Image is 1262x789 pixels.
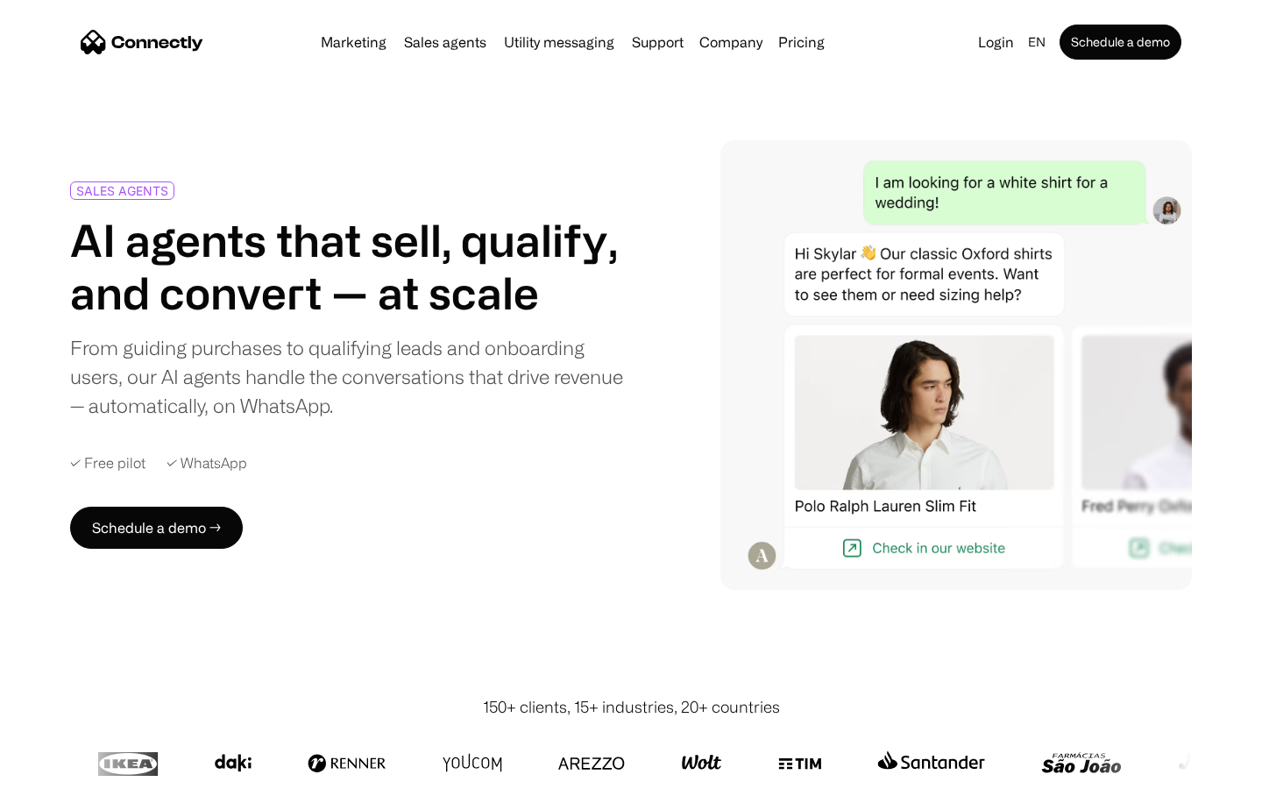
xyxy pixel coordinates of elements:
[70,455,145,472] div: ✓ Free pilot
[397,35,493,49] a: Sales agents
[497,35,621,49] a: Utility messaging
[699,30,762,54] div: Company
[70,333,624,420] div: From guiding purchases to qualifying leads and onboarding users, our AI agents handle the convers...
[625,35,691,49] a: Support
[314,35,393,49] a: Marketing
[1028,30,1046,54] div: en
[167,455,247,472] div: ✓ WhatsApp
[76,184,168,197] div: SALES AGENTS
[35,758,105,783] ul: Language list
[483,695,780,719] div: 150+ clients, 15+ industries, 20+ countries
[18,757,105,783] aside: Language selected: English
[1060,25,1181,60] a: Schedule a demo
[70,214,624,319] h1: AI agents that sell, qualify, and convert — at scale
[70,507,243,549] a: Schedule a demo →
[971,30,1021,54] a: Login
[771,35,832,49] a: Pricing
